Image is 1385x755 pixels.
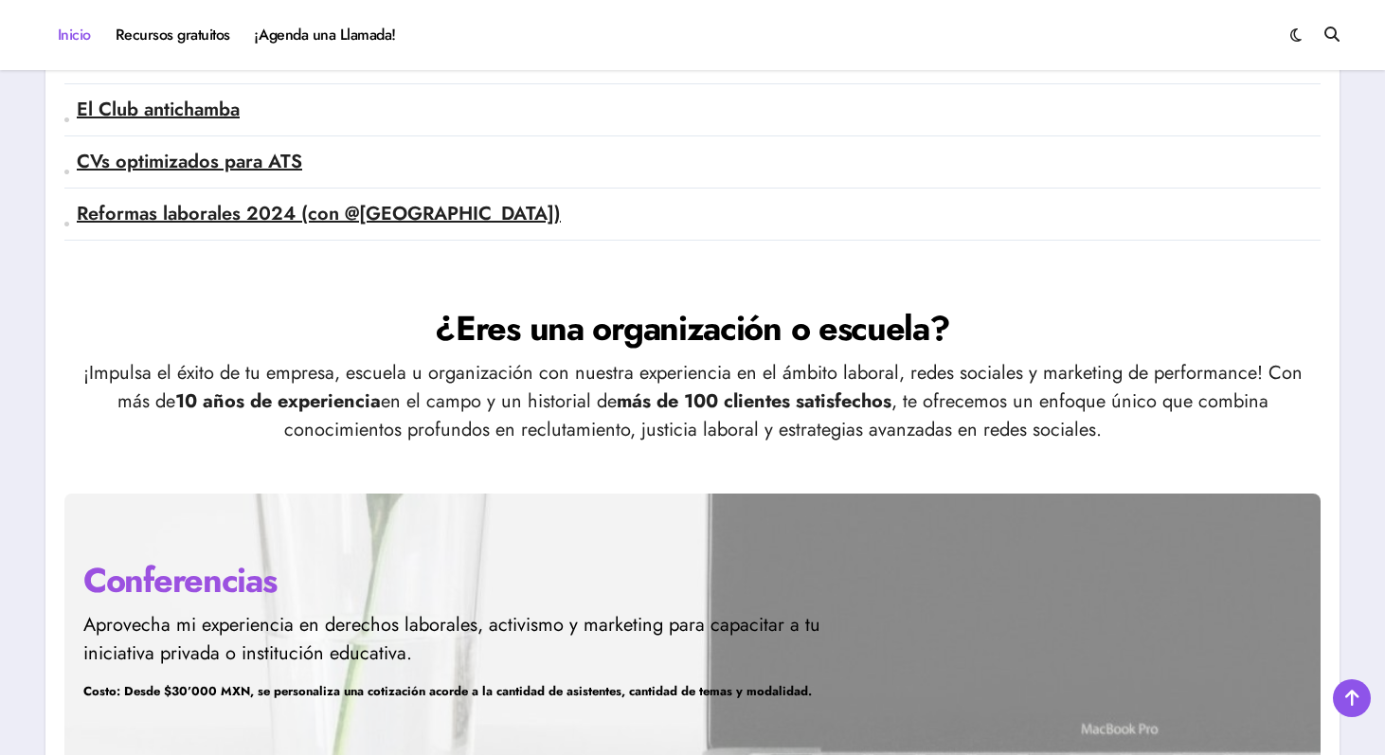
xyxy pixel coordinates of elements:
p: ¡Impulsa el éxito de tu empresa, escuela u organización con nuestra experiencia en el ámbito labo... [64,359,1321,444]
a: CVs optimizados para ATS [77,148,302,175]
p: Aprovecha mi experiencia en derechos laborales, activismo y marketing para capacitar a tu iniciat... [83,611,871,668]
strong: más de 100 clientes satisfechos [617,387,891,415]
a: Inicio [45,9,103,61]
a: Reformas laborales 2024 (con @[GEOGRAPHIC_DATA]) [77,200,561,227]
a: ¡Agenda una Llamada! [243,9,408,61]
a: Recursos gratuitos [103,9,243,61]
a: Trabajo remoto: ¿Cómo encontrar uno con poca experiencia? ¿Cuánto ganaría? [77,44,764,71]
h2: ¿Eres una organización o escuela? [64,304,1321,351]
strong: Costo: Desde $30’000 MXN, se personaliza una cotización acorde a la cantidad de asistentes, canti... [83,682,812,700]
strong: 10 años de experiencia [175,387,381,415]
h3: Conferencias [83,556,871,603]
a: El Club antichamba [77,96,240,123]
